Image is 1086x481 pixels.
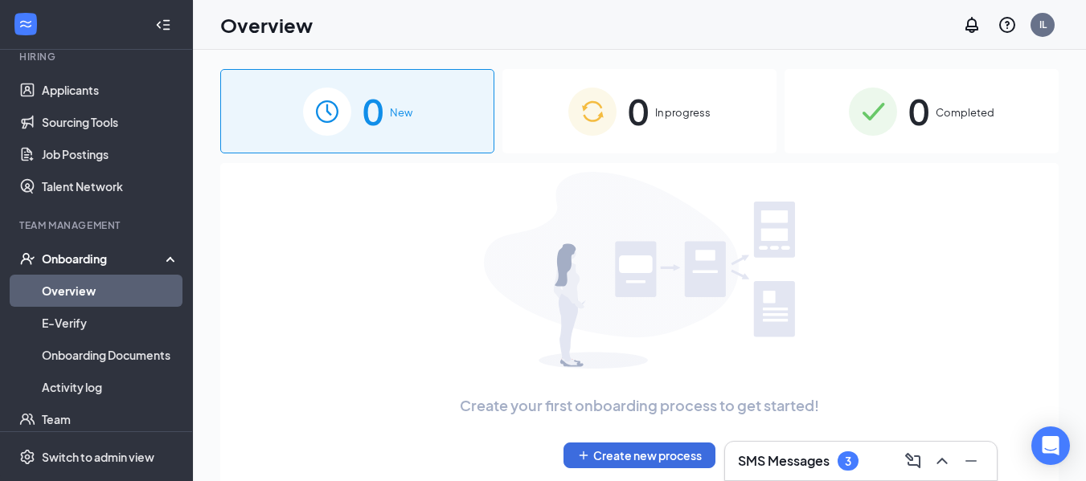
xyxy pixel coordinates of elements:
a: Team [42,403,179,435]
h3: SMS Messages [738,452,830,470]
span: Create your first onboarding process to get started! [460,394,819,417]
svg: Settings [19,449,35,465]
span: In progress [655,104,711,120]
svg: Plus [577,449,590,462]
a: Overview [42,275,179,307]
svg: WorkstreamLogo [18,16,34,32]
h1: Overview [220,11,313,39]
svg: Notifications [962,15,981,35]
svg: UserCheck [19,251,35,267]
svg: ComposeMessage [904,451,923,471]
a: Onboarding Documents [42,339,179,371]
div: Onboarding [42,251,166,267]
a: E-Verify [42,307,179,339]
a: Sourcing Tools [42,106,179,138]
span: New [390,104,412,120]
button: PlusCreate new process [563,442,715,468]
svg: Collapse [155,17,171,33]
a: Job Postings [42,138,179,170]
button: Minimize [958,448,984,474]
div: Team Management [19,218,176,232]
button: ComposeMessage [900,448,926,474]
span: 0 [363,84,383,139]
a: Talent Network [42,170,179,202]
a: Applicants [42,74,179,106]
div: IL [1039,18,1047,31]
span: 0 [908,84,929,139]
svg: ChevronUp [932,451,952,471]
svg: QuestionInfo [998,15,1017,35]
div: Open Intercom Messenger [1031,426,1070,465]
button: ChevronUp [929,448,955,474]
a: Activity log [42,371,179,403]
div: 3 [845,455,851,468]
span: 0 [628,84,649,139]
svg: Minimize [961,451,981,471]
div: Switch to admin view [42,449,154,465]
span: Completed [936,104,994,120]
div: Hiring [19,50,176,63]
